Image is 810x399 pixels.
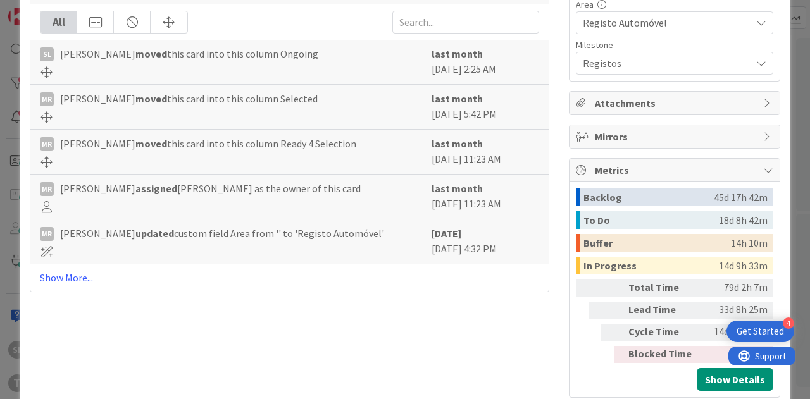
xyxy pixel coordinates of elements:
[783,317,794,329] div: 4
[583,188,714,206] div: Backlog
[27,2,58,17] span: Support
[432,46,539,78] div: [DATE] 2:25 AM
[595,163,757,178] span: Metrics
[703,302,768,319] div: 33d 8h 25m
[731,234,768,252] div: 14h 10m
[40,92,54,106] div: MR
[40,227,54,241] div: MR
[135,137,167,150] b: moved
[40,270,539,285] a: Show More...
[432,91,539,123] div: [DATE] 5:42 PM
[583,257,719,274] div: In Progress
[583,211,719,229] div: To Do
[703,324,768,341] div: 14d 23h 43m
[40,47,54,61] div: SL
[40,182,54,196] div: MR
[60,181,361,196] span: [PERSON_NAME] [PERSON_NAME] as the owner of this card
[628,302,698,319] div: Lead Time
[737,325,784,338] div: Get Started
[595,129,757,144] span: Mirrors
[40,137,54,151] div: MR
[135,182,177,195] b: assigned
[60,46,318,61] span: [PERSON_NAME] this card into this column Ongoing
[628,279,698,297] div: Total Time
[60,91,318,106] span: [PERSON_NAME] this card into this column Selected
[583,234,731,252] div: Buffer
[432,47,483,60] b: last month
[135,47,167,60] b: moved
[432,92,483,105] b: last month
[135,92,167,105] b: moved
[576,40,773,49] div: Milestone
[595,95,757,111] span: Attachments
[432,182,483,195] b: last month
[628,324,698,341] div: Cycle Time
[703,346,768,363] div: 0m
[697,368,773,391] button: Show Details
[714,188,768,206] div: 45d 17h 42m
[583,54,745,72] span: Registos
[726,321,794,342] div: Open Get Started checklist, remaining modules: 4
[719,211,768,229] div: 18d 8h 42m
[703,279,768,297] div: 79d 2h 7m
[432,227,461,240] b: [DATE]
[60,136,356,151] span: [PERSON_NAME] this card into this column Ready 4 Selection
[432,226,539,257] div: [DATE] 4:32 PM
[719,257,768,274] div: 14d 9h 33m
[135,227,174,240] b: updated
[40,11,77,33] div: All
[432,136,539,168] div: [DATE] 11:23 AM
[392,11,539,34] input: Search...
[432,137,483,150] b: last month
[628,346,698,363] div: Blocked Time
[432,181,539,212] div: [DATE] 11:23 AM
[60,226,384,241] span: [PERSON_NAME] custom field Area from '' to 'Registo Automóvel'
[583,14,745,32] span: Registo Automóvel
